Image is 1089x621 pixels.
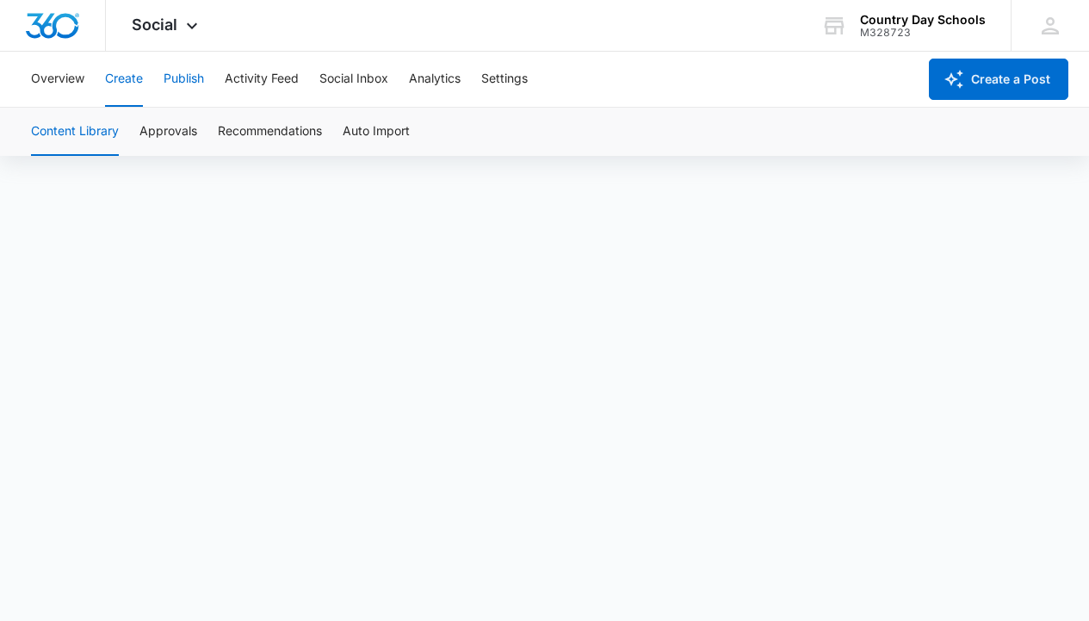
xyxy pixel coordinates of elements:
[319,52,388,107] button: Social Inbox
[139,108,197,156] button: Approvals
[409,52,461,107] button: Analytics
[218,108,322,156] button: Recommendations
[164,52,204,107] button: Publish
[860,27,986,39] div: account id
[481,52,528,107] button: Settings
[31,52,84,107] button: Overview
[929,59,1068,100] button: Create a Post
[860,13,986,27] div: account name
[225,52,299,107] button: Activity Feed
[132,16,177,34] span: Social
[31,108,119,156] button: Content Library
[105,52,143,107] button: Create
[343,108,410,156] button: Auto Import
